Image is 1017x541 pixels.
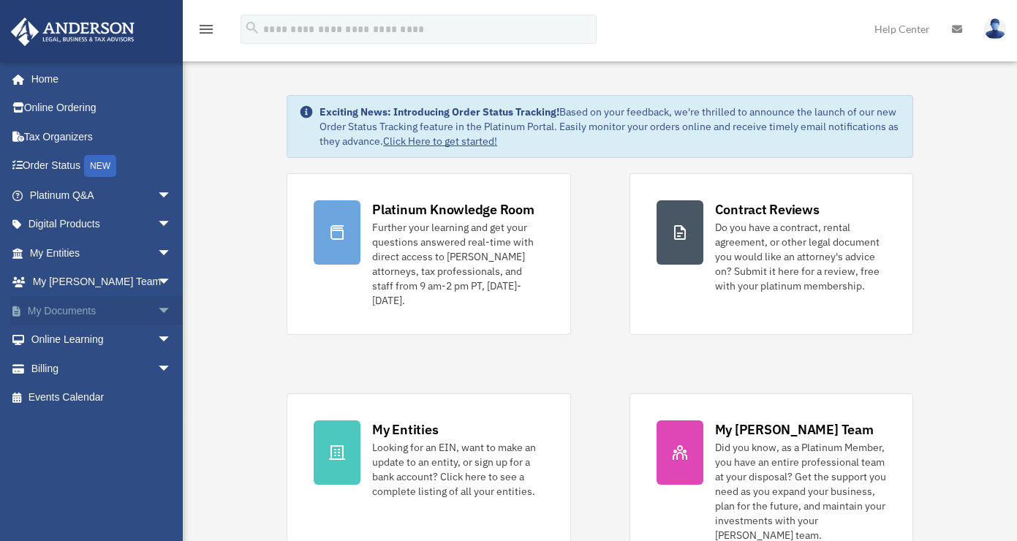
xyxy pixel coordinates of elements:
[984,18,1006,39] img: User Pic
[10,268,194,297] a: My [PERSON_NAME] Teamarrow_drop_down
[157,210,186,240] span: arrow_drop_down
[715,220,886,293] div: Do you have a contract, rental agreement, or other legal document you would like an attorney's ad...
[715,200,820,219] div: Contract Reviews
[10,238,194,268] a: My Entitiesarrow_drop_down
[10,151,194,181] a: Order StatusNEW
[10,122,194,151] a: Tax Organizers
[372,420,438,439] div: My Entities
[10,64,186,94] a: Home
[157,296,186,326] span: arrow_drop_down
[157,181,186,211] span: arrow_drop_down
[157,354,186,384] span: arrow_drop_down
[10,94,194,123] a: Online Ordering
[10,210,194,239] a: Digital Productsarrow_drop_down
[10,181,194,210] a: Platinum Q&Aarrow_drop_down
[157,238,186,268] span: arrow_drop_down
[197,20,215,38] i: menu
[320,105,559,118] strong: Exciting News: Introducing Order Status Tracking!
[10,383,194,412] a: Events Calendar
[320,105,901,148] div: Based on your feedback, we're thrilled to announce the launch of our new Order Status Tracking fe...
[383,135,497,148] a: Click Here to get started!
[630,173,913,335] a: Contract Reviews Do you have a contract, rental agreement, or other legal document you would like...
[715,420,874,439] div: My [PERSON_NAME] Team
[372,200,534,219] div: Platinum Knowledge Room
[372,440,543,499] div: Looking for an EIN, want to make an update to an entity, or sign up for a bank account? Click her...
[7,18,139,46] img: Anderson Advisors Platinum Portal
[372,220,543,308] div: Further your learning and get your questions answered real-time with direct access to [PERSON_NAM...
[197,26,215,38] a: menu
[10,325,194,355] a: Online Learningarrow_drop_down
[10,296,194,325] a: My Documentsarrow_drop_down
[84,155,116,177] div: NEW
[10,354,194,383] a: Billingarrow_drop_down
[157,325,186,355] span: arrow_drop_down
[287,173,570,335] a: Platinum Knowledge Room Further your learning and get your questions answered real-time with dire...
[244,20,260,36] i: search
[157,268,186,298] span: arrow_drop_down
